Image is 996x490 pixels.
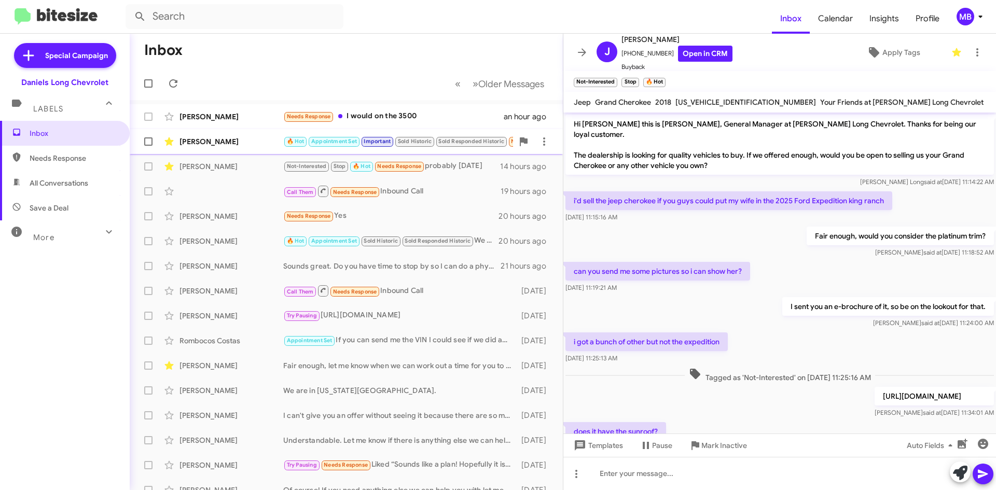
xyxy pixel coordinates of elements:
span: Sold Responded Historic [438,138,504,145]
div: 19 hours ago [501,186,555,197]
span: Labels [33,104,63,114]
span: Buyback [621,62,732,72]
button: Apply Tags [840,43,946,62]
button: Templates [563,436,631,455]
div: 21 hours ago [501,261,555,271]
span: [PHONE_NUMBER] [621,46,732,62]
span: [DATE] 11:15:16 AM [565,213,617,221]
div: an hour ago [504,111,555,122]
span: J [604,44,610,60]
span: Needs Response [333,189,377,195]
span: Appointment Set [311,138,357,145]
div: [PERSON_NAME] [179,360,283,371]
a: Open in CRM [678,46,732,62]
div: [URL][DOMAIN_NAME] [283,310,516,321]
span: Your Friends at [PERSON_NAME] Long Chevrolet [820,97,984,107]
span: [DATE] 11:19:21 AM [565,284,617,291]
p: [URL][DOMAIN_NAME] [875,387,994,405]
div: [PERSON_NAME] [179,161,283,172]
span: 🔥 Hot [287,138,305,145]
span: Stop [334,163,346,170]
p: does it have the sunroof? [565,422,666,441]
p: i got a bunch of other but not the expedition [565,332,728,351]
span: Not-Interested [287,163,327,170]
p: can you send me some pictures so i can show her? [565,262,750,281]
a: Profile [907,4,948,34]
div: [PERSON_NAME] [179,211,283,221]
span: [DATE] 11:25:13 AM [565,354,617,362]
div: I would on the 3500 [283,110,504,122]
h1: Inbox [144,42,183,59]
span: Try Pausing [287,461,317,468]
span: Sold Responded Historic [405,237,471,244]
span: Needs Response [30,153,118,163]
div: Understandable. Let me know if there is anything else we can help you with in the future! [283,435,516,445]
div: [PERSON_NAME] [179,286,283,296]
div: 20 hours ago [499,211,555,221]
div: Sounds great. Do you have time to stop by so I can do a physical and mechanical inspection on you... [283,261,501,271]
span: More [33,233,54,242]
span: Needs Response [287,213,331,219]
span: Older Messages [478,78,544,90]
span: Mark Inactive [701,436,747,455]
span: said at [923,409,941,416]
span: Auto Fields [907,436,957,455]
span: Needs Response [377,163,421,170]
div: [PERSON_NAME] [179,410,283,421]
a: Special Campaign [14,43,116,68]
span: Special Campaign [45,50,108,61]
span: [US_VEHICLE_IDENTIFICATION_NUMBER] [675,97,816,107]
div: [PERSON_NAME] [179,111,283,122]
span: Tagged as 'Not-Interested' on [DATE] 11:25:16 AM [685,368,875,383]
span: Calendar [810,4,861,34]
p: i'd sell the jeep cherokee if you guys could put my wife in the 2025 Ford Expedition king ranch [565,191,892,210]
div: [DATE] [516,385,555,396]
span: [PERSON_NAME] [DATE] 11:34:01 AM [875,409,994,416]
div: [PERSON_NAME] [179,311,283,321]
span: 2018 [655,97,671,107]
div: [DATE] [516,360,555,371]
span: Save a Deal [30,203,68,213]
div: [DATE] [516,286,555,296]
div: [DATE] [516,335,555,346]
div: 20 hours ago [499,236,555,246]
div: Fair enough, let me know when we can work out a time for you to bring it by. We are open on Satur... [283,360,516,371]
span: Call Them [287,288,314,295]
span: 🔥 Hot [353,163,370,170]
div: [PERSON_NAME] [179,136,283,147]
p: Hi [PERSON_NAME] this is [PERSON_NAME], General Manager at [PERSON_NAME] Long Chevrolet. Thanks f... [565,115,994,175]
span: Sold Historic [364,237,398,244]
div: [PERSON_NAME] [179,385,283,396]
div: We are in [US_STATE][GEOGRAPHIC_DATA]. [283,385,516,396]
small: Not-Interested [574,78,617,87]
button: MB [948,8,985,25]
a: Insights [861,4,907,34]
span: Appointment Set [311,237,357,244]
span: Pause [652,436,672,455]
div: We can reach out [DATE] [283,235,499,247]
nav: Page navigation example [449,73,550,94]
span: Needs Response [511,138,555,145]
span: Apply Tags [882,43,920,62]
button: Mark Inactive [681,436,755,455]
div: [DATE] [516,311,555,321]
span: Inbox [772,4,810,34]
p: I sent you an e-brochure of it, so be on the lookout for that. [782,297,994,316]
div: MB [957,8,974,25]
small: 🔥 Hot [643,78,666,87]
span: All Conversations [30,178,88,188]
span: Inbox [30,128,118,138]
div: Let me ask him [283,135,513,147]
p: Fair enough, would you consider the platinum trim? [807,227,994,245]
div: Inbound Call [283,284,516,297]
div: Yes [283,210,499,222]
span: [PERSON_NAME] [DATE] 11:24:00 AM [873,319,994,327]
button: Next [466,73,550,94]
span: said at [921,319,939,327]
span: Needs Response [333,288,377,295]
span: Call Them [287,189,314,195]
span: Jeep [574,97,591,107]
div: [PERSON_NAME] [179,236,283,246]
